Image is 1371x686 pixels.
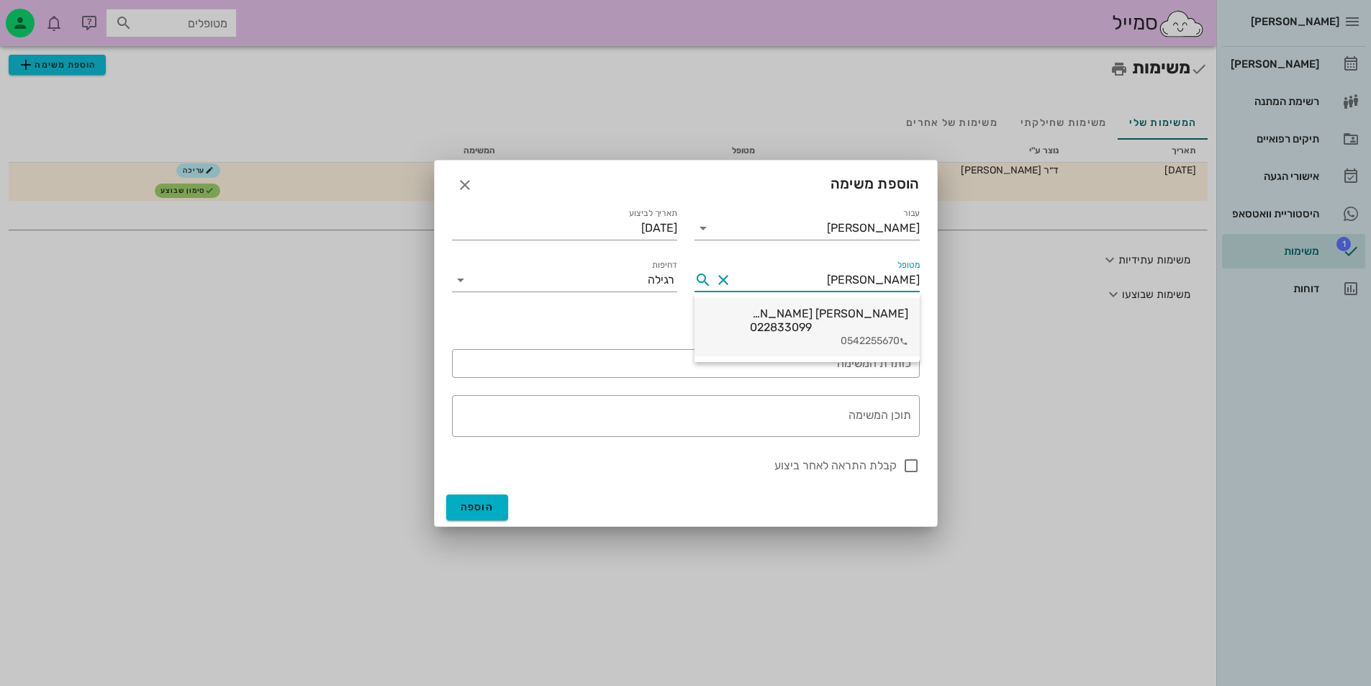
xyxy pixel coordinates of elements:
div: 0542255670 [750,335,908,348]
div: רגילה [648,274,674,286]
div: דחיפותרגילה [452,268,677,292]
label: עבור [902,208,919,219]
button: Clear מטופל [715,271,732,289]
span: 022833099 [750,320,812,334]
div: [PERSON_NAME] [PERSON_NAME] [750,307,908,334]
label: קבלת התראה לאחר ביצוע [774,459,897,473]
label: תאריך לביצוע [629,208,677,219]
button: הוספה [446,495,509,520]
span: הוספה [461,501,494,513]
label: דחיפות [651,260,677,271]
label: מטופל [897,260,920,271]
span: הוספת משימה [831,175,920,192]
